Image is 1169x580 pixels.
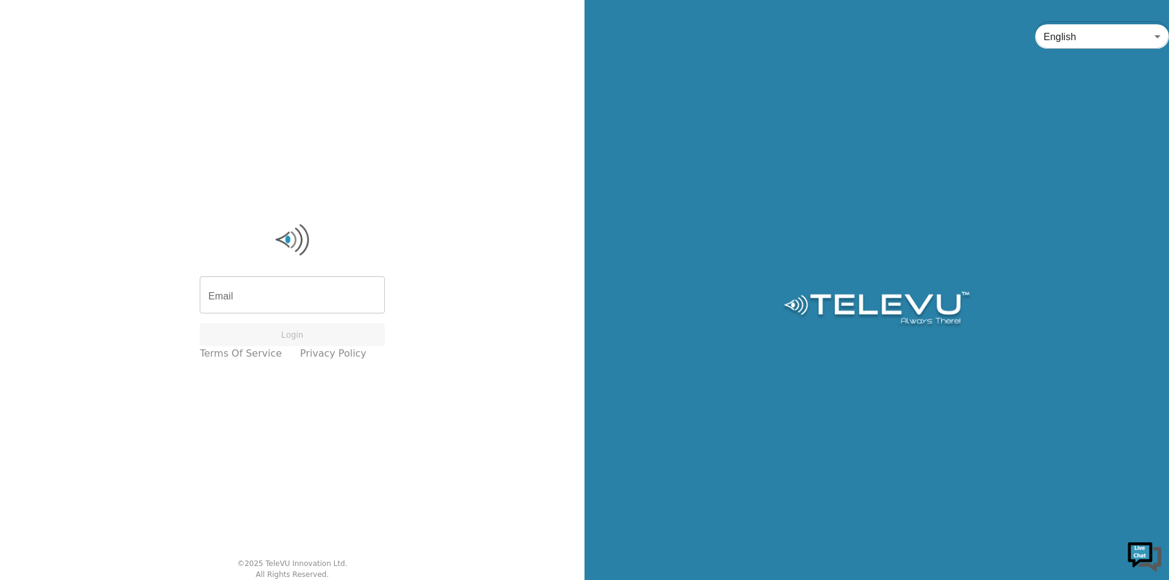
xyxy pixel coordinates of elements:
a: Privacy Policy [300,346,367,361]
a: Terms of Service [200,346,282,361]
img: Logo [782,292,971,328]
div: English [1035,19,1169,54]
img: Logo [200,222,385,258]
div: © 2025 TeleVU Innovation Ltd. [237,558,348,569]
img: Chat Widget [1126,537,1163,574]
div: All Rights Reserved. [256,569,329,580]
